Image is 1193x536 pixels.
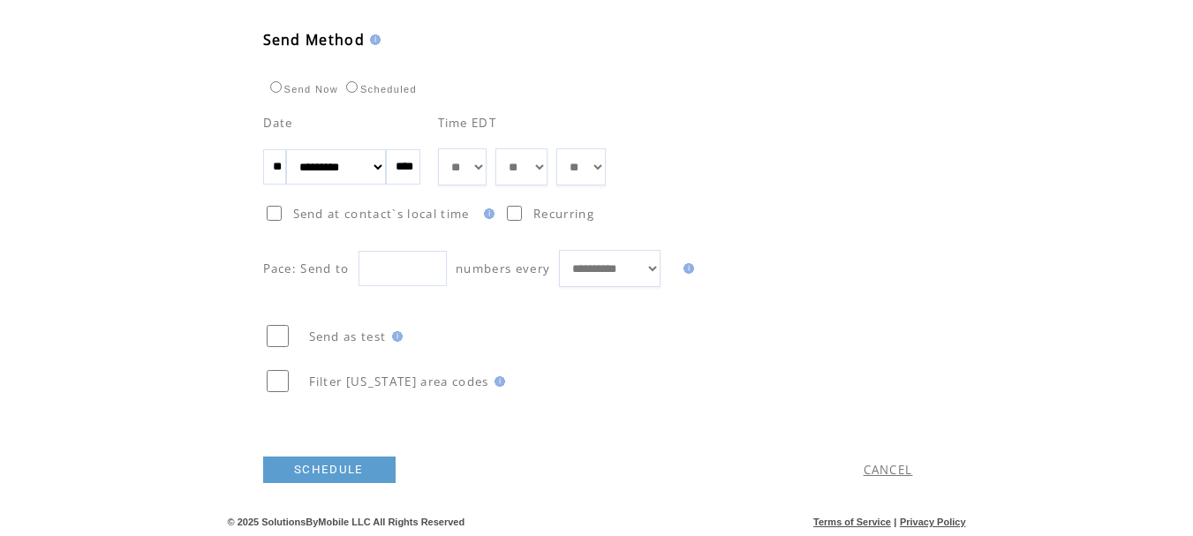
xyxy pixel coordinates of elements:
[346,81,358,93] input: Scheduled
[456,260,550,276] span: numbers every
[263,115,293,131] span: Date
[813,517,891,527] a: Terms of Service
[489,376,505,387] img: help.gif
[263,260,350,276] span: Pace: Send to
[479,208,495,219] img: help.gif
[263,457,396,483] a: SCHEDULE
[900,517,966,527] a: Privacy Policy
[266,84,338,94] label: Send Now
[309,328,387,344] span: Send as test
[438,115,497,131] span: Time EDT
[387,331,403,342] img: help.gif
[309,374,489,389] span: Filter [US_STATE] area codes
[228,517,465,527] span: © 2025 SolutionsByMobile LLC All Rights Reserved
[894,517,896,527] span: |
[533,206,594,222] span: Recurring
[864,462,913,478] a: CANCEL
[342,84,417,94] label: Scheduled
[270,81,282,93] input: Send Now
[678,263,694,274] img: help.gif
[365,34,381,45] img: help.gif
[293,206,470,222] span: Send at contact`s local time
[263,30,366,49] span: Send Method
